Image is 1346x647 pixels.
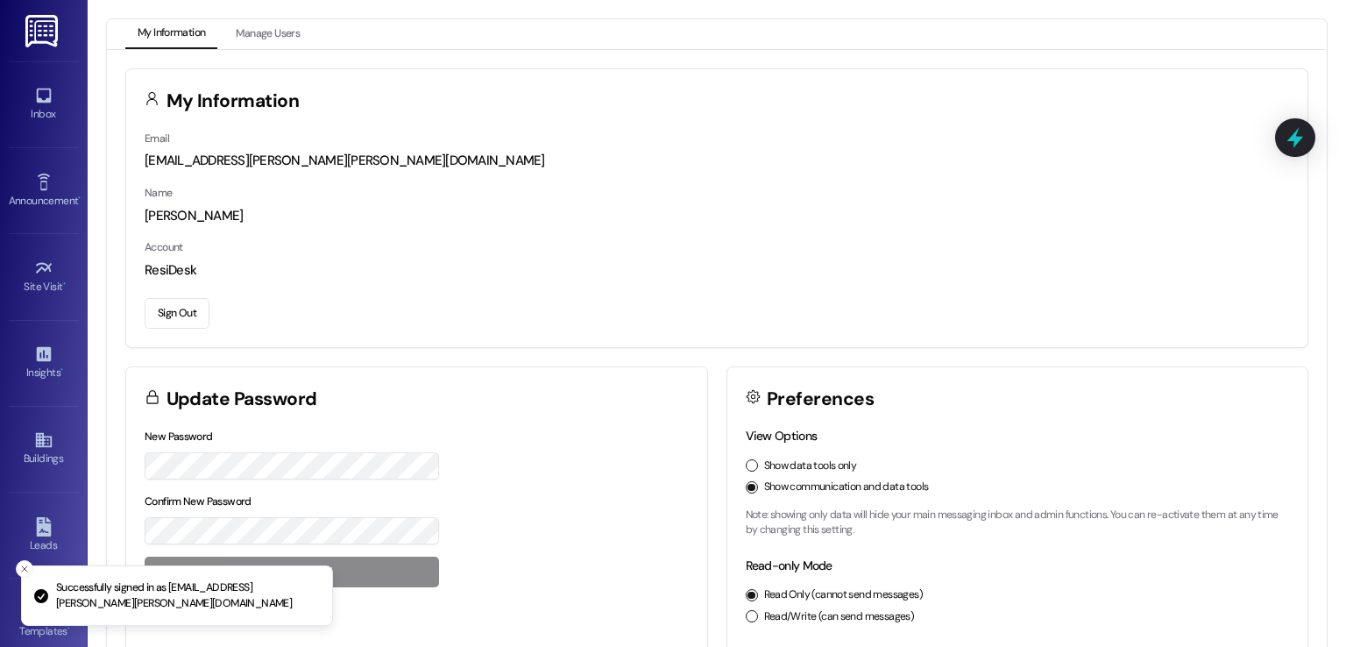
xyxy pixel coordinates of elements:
[166,92,300,110] h3: My Information
[746,508,1290,538] p: Note: showing only data will hide your main messaging inbox and admin functions. You can re-activ...
[145,298,209,329] button: Sign Out
[9,253,79,301] a: Site Visit •
[166,390,317,409] h3: Update Password
[764,587,923,603] label: Read Only (cannot send messages)
[746,428,818,444] label: View Options
[145,132,169,146] label: Email
[145,152,1289,170] div: [EMAIL_ADDRESS][PERSON_NAME][PERSON_NAME][DOMAIN_NAME]
[9,425,79,473] a: Buildings
[9,81,79,128] a: Inbox
[145,207,1289,225] div: [PERSON_NAME]
[145,430,213,444] label: New Password
[60,364,63,376] span: •
[764,459,857,474] label: Show data tools only
[764,609,915,625] label: Read/Write (can send messages)
[746,558,832,573] label: Read-only Mode
[9,512,79,559] a: Leads
[16,560,33,578] button: Close toast
[223,19,312,49] button: Manage Users
[145,240,183,254] label: Account
[767,390,874,409] h3: Preferences
[145,261,1289,280] div: ResiDesk
[9,598,79,645] a: Templates •
[9,339,79,387] a: Insights •
[125,19,217,49] button: My Information
[145,494,251,508] label: Confirm New Password
[63,278,66,290] span: •
[25,15,61,47] img: ResiDesk Logo
[78,192,81,204] span: •
[145,186,173,200] label: Name
[67,622,70,635] span: •
[56,580,318,611] p: Successfully signed in as [EMAIL_ADDRESS][PERSON_NAME][PERSON_NAME][DOMAIN_NAME]
[764,480,929,495] label: Show communication and data tools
